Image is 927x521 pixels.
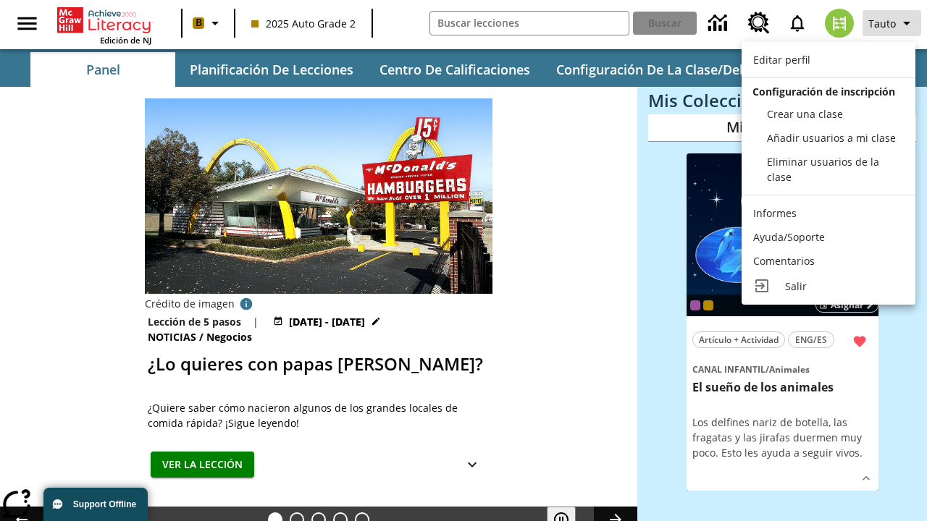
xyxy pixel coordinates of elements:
span: Comentarios [753,254,815,268]
span: Añadir usuarios a mi clase [767,131,896,145]
span: Editar perfil [753,53,810,67]
span: Eliminar usuarios de la clase [767,155,879,184]
body: Máximo 600 caracteres [12,12,289,27]
span: Informes [753,206,797,220]
span: Ayuda/Soporte [753,230,825,244]
span: Configuración de inscripción [752,85,895,98]
span: Salir [785,279,807,293]
span: Crear una clase [767,107,843,121]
